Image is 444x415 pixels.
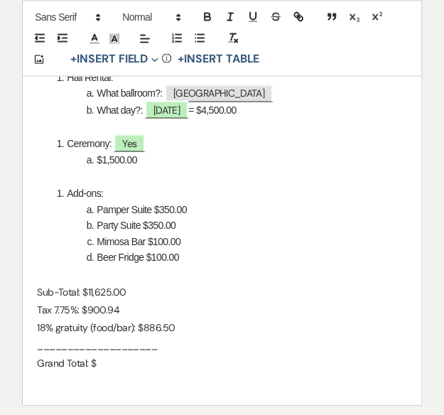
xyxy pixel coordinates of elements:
[65,50,163,68] button: Insert Field
[52,102,407,117] li: What day?: = $4,500.00
[52,233,407,249] li: Mimosa Bar $100.00
[37,301,407,318] p: Tax 7.75%: $900.94
[104,30,124,47] span: Text Background Color
[52,185,407,200] li: Add-ons:
[114,134,145,151] span: Yes
[37,318,407,336] p: 18% gratuity (food/bar): $886.50
[37,336,407,354] p: ____________________
[37,283,407,301] p: Sub-Total: $11,625.00
[135,30,155,47] span: Alignment
[52,201,407,217] li: Pamper Suite $350.00
[37,354,407,372] p: Grand Total: $
[52,70,407,85] li: Hall Rental:
[165,84,273,102] span: [GEOGRAPHIC_DATA]
[52,249,407,264] li: Beer Fridge $100.00
[52,217,407,232] li: Party Suite $350.00
[52,85,407,101] li: What ballroom?:
[173,50,264,68] button: +Insert Table
[85,30,104,47] span: Text Color
[116,9,185,26] span: Header Formats
[178,53,184,65] span: +
[52,151,407,167] li: $1,500.00
[145,100,188,118] span: [DATE]
[52,135,407,151] li: Ceremony:
[70,53,77,65] span: +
